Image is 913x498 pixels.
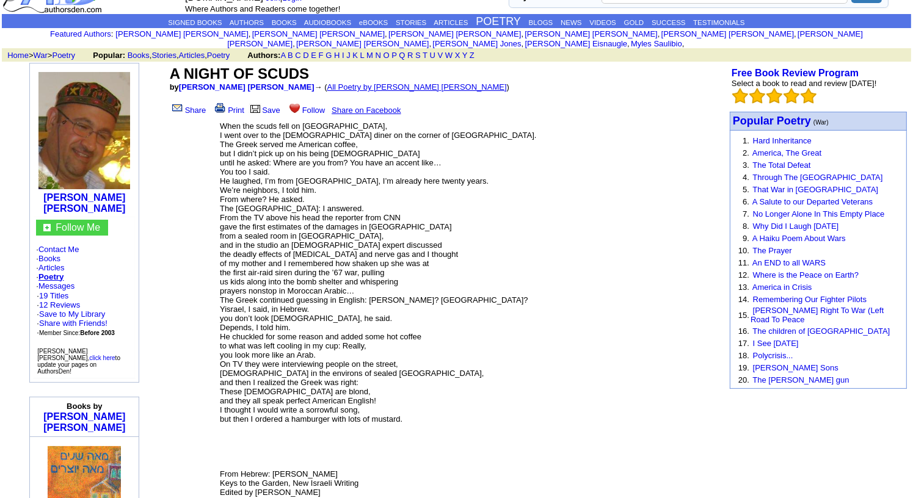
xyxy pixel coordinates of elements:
font: i [387,31,388,38]
font: [PERSON_NAME] [PERSON_NAME], to update your pages on AuthorsDen! [37,348,120,375]
font: : [50,29,113,38]
font: > > [3,51,90,60]
a: Z [470,51,475,60]
a: Share with Friends! [39,319,107,328]
a: [PERSON_NAME] [PERSON_NAME] [296,39,429,48]
a: A Haiku Poem About Wars [752,234,846,243]
a: U [430,51,435,60]
a: Y [462,51,467,60]
a: ARTICLES [434,19,468,26]
font: 18. [738,351,749,360]
a: [PERSON_NAME] [PERSON_NAME] [43,192,125,214]
font: 5. [743,185,749,194]
font: 16. [738,327,749,336]
font: 14. [738,295,749,304]
a: Save [249,106,280,115]
a: [PERSON_NAME] Eisnaugle [525,39,628,48]
a: AUTHORS [230,19,264,26]
a: The Prayer [752,246,791,255]
font: by [170,82,315,92]
img: gc.jpg [43,224,51,231]
a: The [PERSON_NAME] gun [752,375,849,384]
a: Save to My Library [39,309,105,319]
font: Where Authors and Readers come together! [185,4,340,13]
a: Poetry [207,51,230,60]
a: That War in [GEOGRAPHIC_DATA] [752,185,878,194]
img: 7261.JPG [38,72,130,189]
a: Articles [179,51,205,60]
font: · · · · [36,245,133,337]
img: bigemptystars.png [784,88,799,104]
a: The Total Defeat [752,161,810,170]
font: 13. [738,283,749,292]
font: 8. [743,222,749,231]
a: C [295,51,300,60]
a: [PERSON_NAME] [PERSON_NAME] [525,29,657,38]
a: Why Did I Laugh [DATE] [753,222,839,231]
a: [PERSON_NAME] [PERSON_NAME] [179,82,315,92]
a: AUDIOBOOKS [304,19,351,26]
a: Print [213,106,244,115]
a: Through The [GEOGRAPHIC_DATA] [752,173,882,182]
a: America in Crisis [752,283,812,292]
a: [PERSON_NAME] Sons [753,363,838,372]
font: 11. [738,258,749,267]
font: · [36,281,75,290]
a: W [445,51,453,60]
a: M [366,51,373,60]
a: Articles [38,263,65,272]
a: Stories [151,51,176,60]
a: I [342,51,344,60]
font: 6. [743,197,749,206]
a: [PERSON_NAME] [PERSON_NAME] [252,29,385,38]
a: SIGNED BOOKS [168,19,222,26]
a: America, The Great [752,148,821,157]
a: Poetry [38,272,64,281]
a: VIDEOS [589,19,616,26]
font: , , , , , , , , , , [115,29,863,48]
img: shim.gif [85,440,85,444]
a: All Poetry by [PERSON_NAME] [PERSON_NAME] [327,82,507,92]
font: i [523,31,525,38]
img: library.gif [249,103,262,113]
a: H [334,51,340,60]
a: Where is the Peace on Earth? [753,270,859,280]
a: Q [399,51,405,60]
font: Member Since: [39,330,115,336]
a: Messages [38,281,75,290]
a: [PERSON_NAME] [PERSON_NAME] [227,29,863,48]
img: bigemptystars.png [749,88,765,104]
a: [PERSON_NAME] [PERSON_NAME] [661,29,794,38]
font: 17. [738,339,749,348]
font: i [660,31,661,38]
a: War [34,51,48,60]
font: 4. [743,173,749,182]
a: Polycrisis... [753,351,793,360]
font: Popular Poetry [733,115,811,127]
img: share_page.gif [172,103,183,113]
img: print.gif [215,103,225,113]
a: O [384,51,390,60]
a: D [303,51,308,60]
a: V [438,51,443,60]
a: Remembering Our Fighter Pilots [753,295,867,304]
font: 12. [738,270,749,280]
a: Follow [287,106,326,115]
font: → ( ) [315,82,509,92]
font: 3. [743,161,749,170]
img: shim.gif [83,440,84,444]
a: click here [89,355,115,361]
b: Free Book Review Program [732,68,859,78]
font: i [630,41,631,48]
a: E [311,51,316,60]
a: P [391,51,396,60]
b: Before 2003 [80,330,115,336]
img: bigemptystars.png [801,88,817,104]
a: G [326,51,332,60]
img: heart.gif [289,103,300,113]
a: Myles Saulibio [631,39,682,48]
font: i [796,31,798,38]
a: Hard Inheritance [753,136,812,145]
a: Share [170,106,206,115]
